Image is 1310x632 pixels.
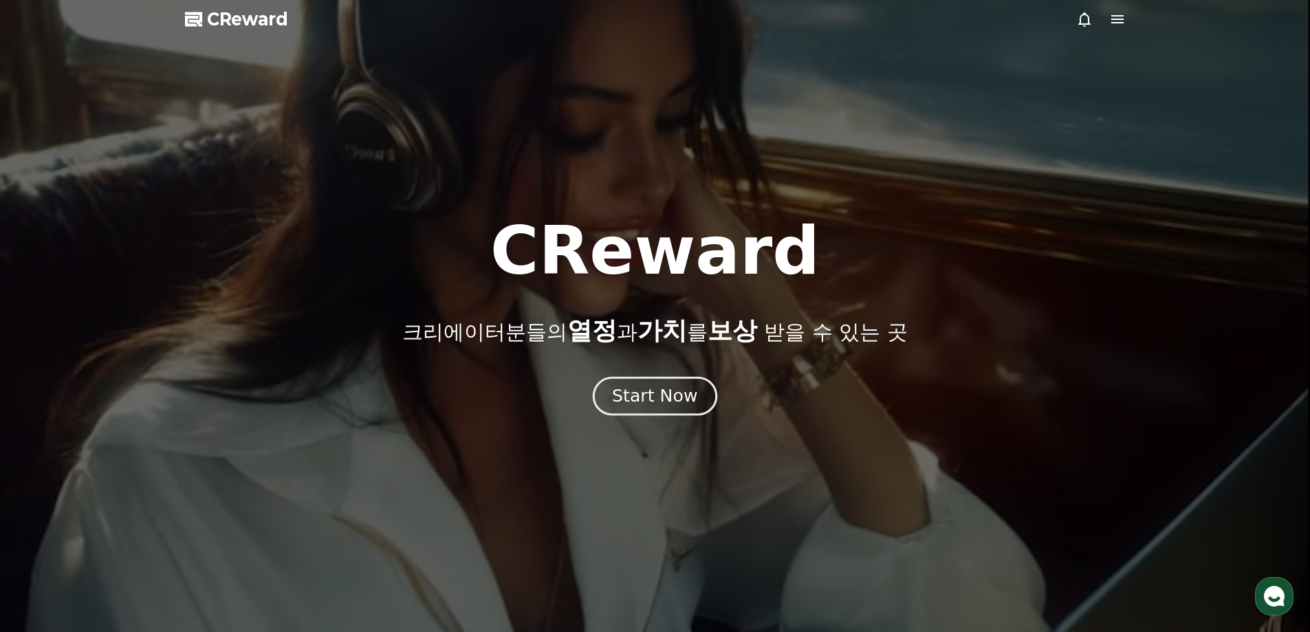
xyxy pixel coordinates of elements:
p: 크리에이터분들의 과 를 받을 수 있는 곳 [402,317,907,345]
span: 홈 [43,457,52,468]
span: 대화 [126,457,142,468]
h1: CReward [490,218,820,284]
span: 열정 [567,316,617,345]
a: 대화 [91,436,177,470]
span: CReward [207,8,288,30]
a: Start Now [596,391,714,404]
button: Start Now [593,376,717,415]
a: 설정 [177,436,264,470]
span: 설정 [212,457,229,468]
a: 홈 [4,436,91,470]
div: Start Now [612,384,697,408]
a: CReward [185,8,288,30]
span: 보상 [708,316,757,345]
span: 가치 [637,316,687,345]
